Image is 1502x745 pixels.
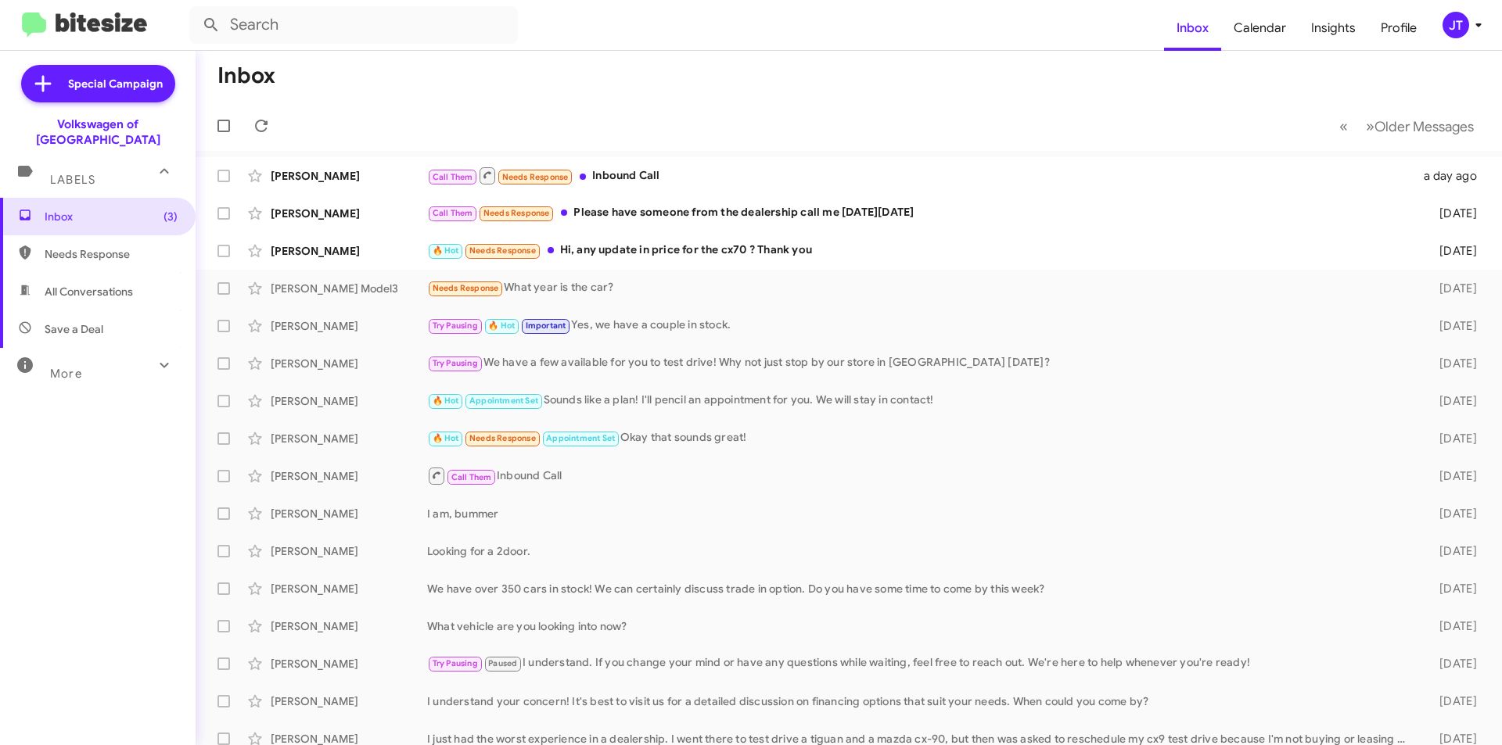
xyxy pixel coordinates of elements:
div: We have over 350 cars in stock! We can certainly discuss trade in option. Do you have some time t... [427,581,1414,596]
span: Needs Response [433,283,499,293]
div: [DATE] [1414,318,1489,334]
div: [PERSON_NAME] [271,693,427,709]
input: Search [189,6,518,44]
div: [PERSON_NAME] [271,356,427,371]
div: [DATE] [1414,543,1489,559]
div: [PERSON_NAME] [271,656,427,672]
span: Special Campaign [68,76,163,91]
span: Call Them [433,208,473,218]
span: 🔥 Hot [433,433,459,443]
nav: Page navigation example [1331,110,1483,142]
div: [PERSON_NAME] [271,543,427,559]
span: Important [526,321,566,331]
span: Save a Deal [45,321,103,337]
a: Calendar [1221,5,1299,51]
div: [DATE] [1414,656,1489,672]
div: [DATE] [1414,281,1489,296]
div: [PERSON_NAME] [271,168,427,184]
div: [DATE] [1414,206,1489,221]
span: Paused [488,658,517,668]
span: Try Pausing [433,358,478,368]
div: Sounds like a plan! I'll pencil an appointment for you. We will stay in contact! [427,392,1414,410]
div: Looking for a 2door. [427,543,1414,559]
div: [DATE] [1414,393,1489,409]
div: We have a few available for you to test drive! Why not just stop by our store in [GEOGRAPHIC_DATA... [427,354,1414,372]
div: [PERSON_NAME] [271,393,427,409]
div: [PERSON_NAME] [271,618,427,634]
span: (3) [163,209,178,224]
div: JT [1443,12,1469,38]
div: [PERSON_NAME] [271,206,427,221]
span: Call Them [433,172,473,182]
span: 🔥 Hot [488,321,515,331]
div: [DATE] [1414,581,1489,596]
div: Okay that sounds great! [427,429,1414,447]
span: Needs Response [483,208,550,218]
div: Please have someone from the dealership call me [DATE][DATE] [427,204,1414,222]
span: Inbox [45,209,178,224]
div: [DATE] [1414,356,1489,371]
div: [PERSON_NAME] Model3 [271,281,427,296]
span: 🔥 Hot [433,396,459,406]
h1: Inbox [217,63,275,88]
div: Inbound Call [427,466,1414,485]
div: [PERSON_NAME] [271,581,427,596]
a: Special Campaign [21,65,175,102]
div: Hi, any update in price for the cx70 ? Thank you [427,242,1414,260]
div: I am, bummer [427,506,1414,521]
a: Inbox [1164,5,1221,51]
a: Profile [1368,5,1429,51]
span: « [1339,116,1348,136]
div: I understand. If you change your mind or have any questions while waiting, feel free to reach out... [427,654,1414,672]
div: [DATE] [1414,506,1489,521]
div: [PERSON_NAME] [271,318,427,334]
div: [PERSON_NAME] [271,506,427,521]
div: [PERSON_NAME] [271,468,427,484]
div: [DATE] [1414,693,1489,709]
button: JT [1429,12,1485,38]
div: [DATE] [1414,468,1489,484]
span: Needs Response [469,433,536,443]
span: Try Pausing [433,658,478,668]
span: Needs Response [469,245,536,256]
button: Previous [1330,110,1357,142]
span: Call Them [451,472,492,482]
span: Needs Response [45,246,178,262]
span: Older Messages [1374,118,1474,135]
div: [PERSON_NAME] [271,431,427,446]
div: [DATE] [1414,431,1489,446]
div: a day ago [1414,168,1489,184]
div: Inbound Call [427,166,1414,185]
span: 🔥 Hot [433,245,459,256]
span: Appointment Set [469,396,538,406]
div: What vehicle are you looking into now? [427,618,1414,634]
button: Next [1356,110,1483,142]
div: [PERSON_NAME] [271,243,427,259]
span: Labels [50,173,95,187]
div: [DATE] [1414,243,1489,259]
div: Yes, we have a couple in stock. [427,317,1414,335]
span: All Conversations [45,284,133,299]
span: » [1366,116,1374,136]
div: What year is the car? [427,279,1414,297]
span: Needs Response [502,172,569,182]
div: [DATE] [1414,618,1489,634]
span: Appointment Set [546,433,615,443]
span: More [50,367,82,381]
div: I understand your concern! It's best to visit us for a detailed discussion on financing options t... [427,693,1414,709]
span: Try Pausing [433,321,478,331]
a: Insights [1299,5,1368,51]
